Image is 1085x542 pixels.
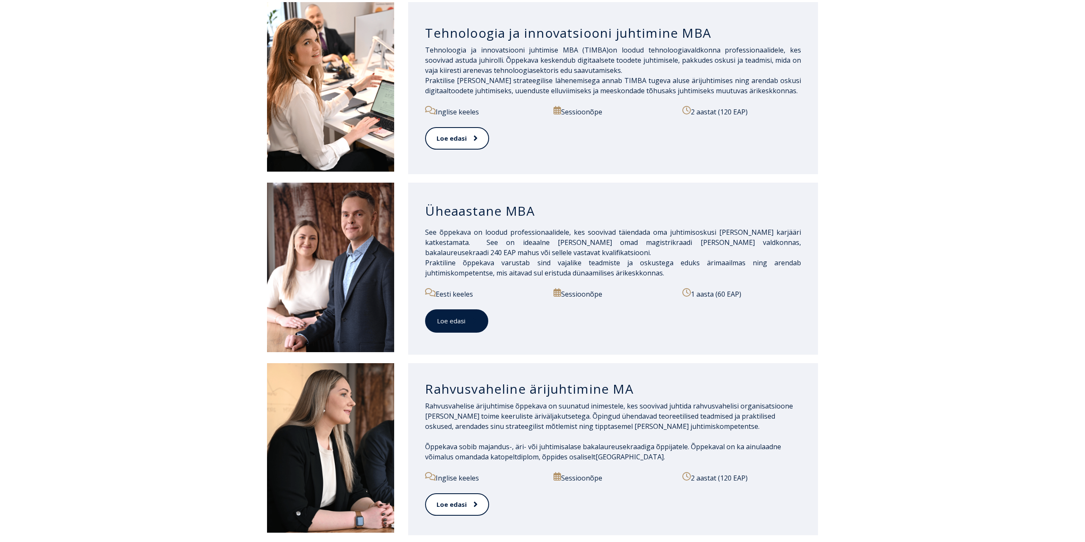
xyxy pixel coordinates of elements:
p: Sessioonõpe [554,288,672,299]
span: on loodud tehnoloogiavaldkonna professionaalidele, kes soovivad astuda juhirolli. Õppekava kesken... [425,45,801,75]
span: Tehnoloogia ja innovatsiooni juhtimise MBA (TIMBA) [425,45,609,55]
span: . [664,452,665,461]
img: DSC_1907 [267,363,394,533]
img: DSC_1995 [267,183,394,352]
h3: Rahvusvaheline ärijuhtimine MA [425,381,801,397]
span: [GEOGRAPHIC_DATA] [595,452,664,461]
h3: Üheaastane MBA [425,203,801,219]
img: DSC_2558 [267,2,394,172]
h3: Tehnoloogia ja innovatsiooni juhtimine MBA [425,25,801,41]
span: Õppekaval on ka ainulaadne võimalus omandada ka [425,442,781,461]
p: 1 aasta (60 EAP) [682,288,801,299]
span: Praktiline õppekava varustab sind vajalike teadmiste ja oskustega eduks ärimaailmas ning arendab ... [425,258,801,278]
span: See õppekava on loodud professionaalidele, kes soovivad täiendada oma juhtimisoskusi [PERSON_NAME... [425,228,801,257]
p: Eesti keeles [425,288,544,299]
a: Loe edasi [425,127,489,150]
p: Sessioonõpe [554,472,672,483]
p: Sessioonõpe [554,106,672,117]
span: Praktilise [PERSON_NAME] strateegilise lähenemisega annab TIMBA tugeva aluse ärijuhtimises ning a... [425,76,801,95]
a: Loe edasi [425,493,489,516]
a: Loe edasi [425,309,488,333]
span: , õppides osaliselt [539,452,595,461]
p: 2 aastat (120 EAP) [682,106,801,117]
span: topeltdiplom [498,452,539,461]
span: Rahvusvahelise ärijuhtimise õppekava on suunatud inimestele, kes soovivad juhtida rahvusvahelisi ... [425,401,793,431]
p: 2 aastat (120 EAP) [682,472,801,483]
p: Inglise keeles [425,472,544,483]
span: Õppekava sobib majandus-, äri- või juhtimisalase bakalaureusekraadiga õppijatele. [425,442,689,451]
p: Inglise keeles [425,106,544,117]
